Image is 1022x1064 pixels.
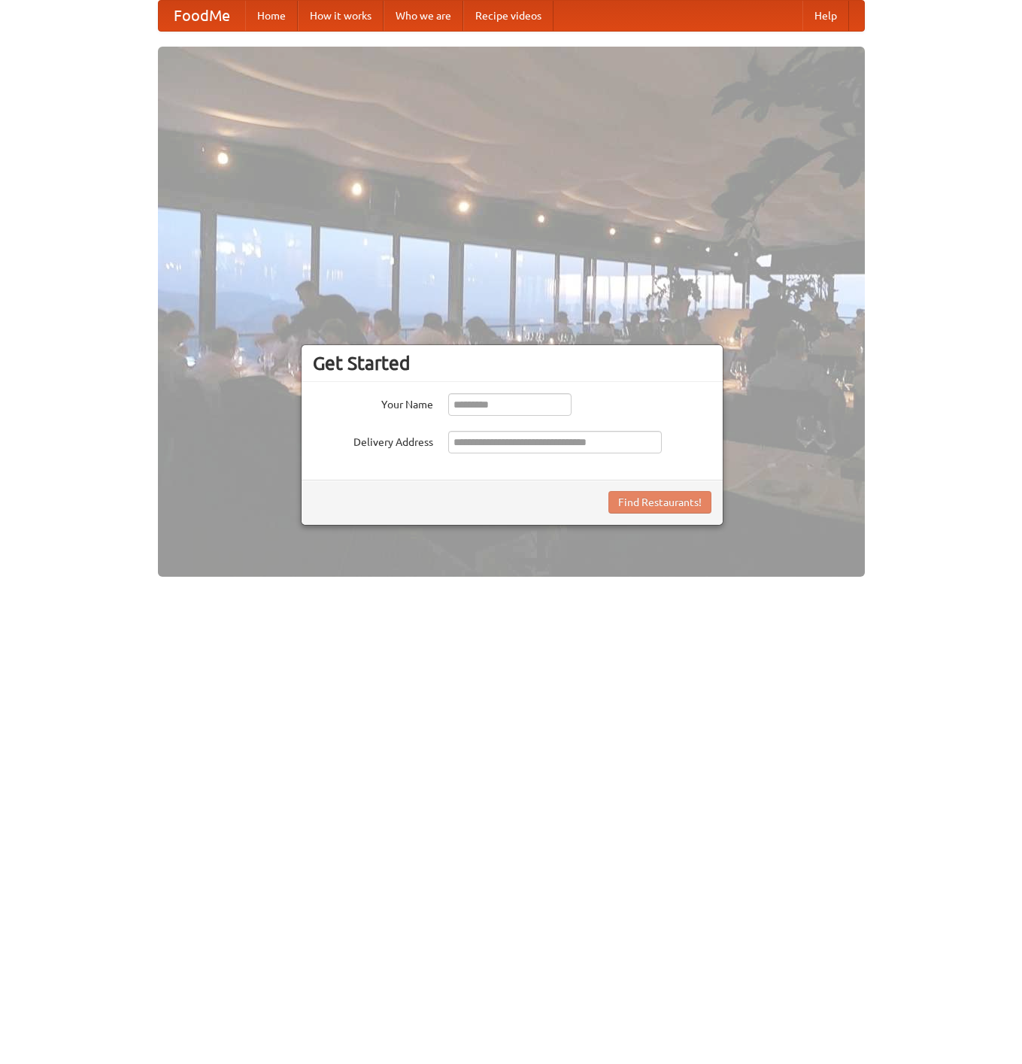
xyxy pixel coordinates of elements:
[298,1,384,31] a: How it works
[608,491,711,514] button: Find Restaurants!
[384,1,463,31] a: Who we are
[159,1,245,31] a: FoodMe
[313,393,433,412] label: Your Name
[245,1,298,31] a: Home
[463,1,553,31] a: Recipe videos
[313,431,433,450] label: Delivery Address
[802,1,849,31] a: Help
[313,352,711,374] h3: Get Started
